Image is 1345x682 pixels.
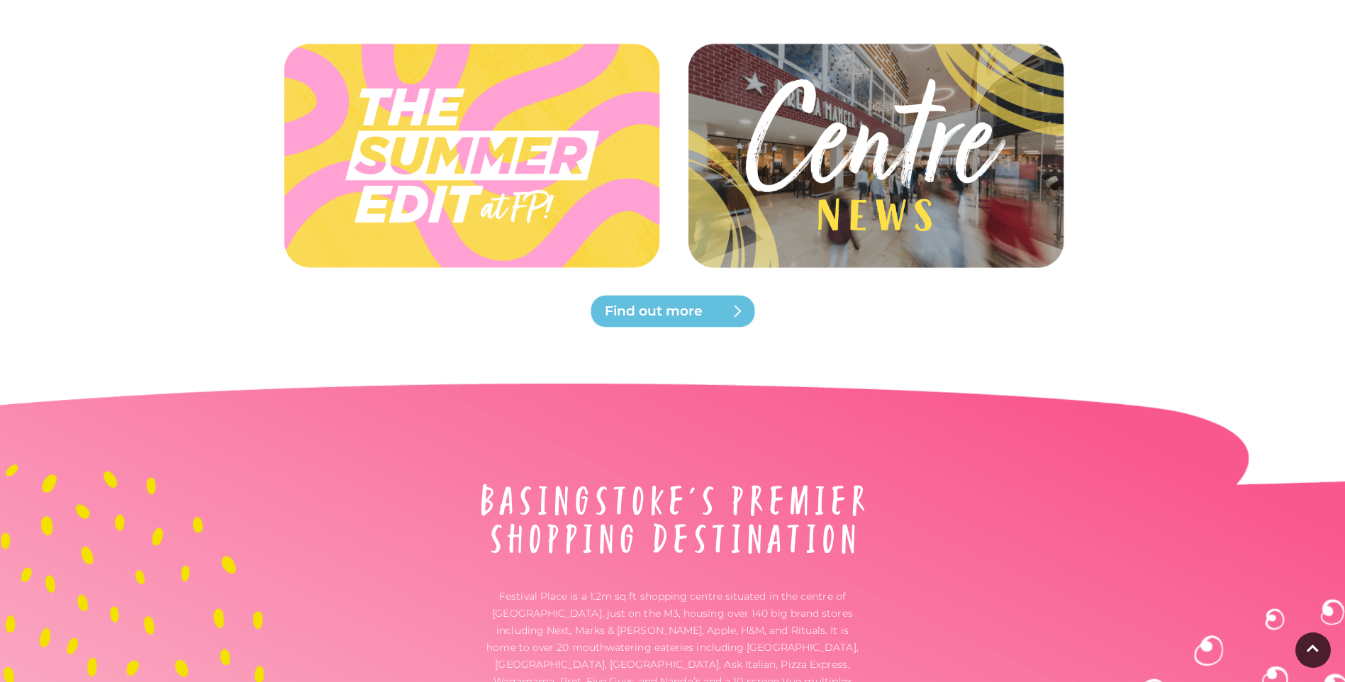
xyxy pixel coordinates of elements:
img: Latest news [279,69,662,241]
span: Find out more [605,301,775,321]
img: Latest news [683,69,1066,241]
img: Latest news [683,41,1066,272]
img: Latest news [279,41,662,272]
img: About Festival Place [481,484,864,554]
a: Find out more [588,294,758,328]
